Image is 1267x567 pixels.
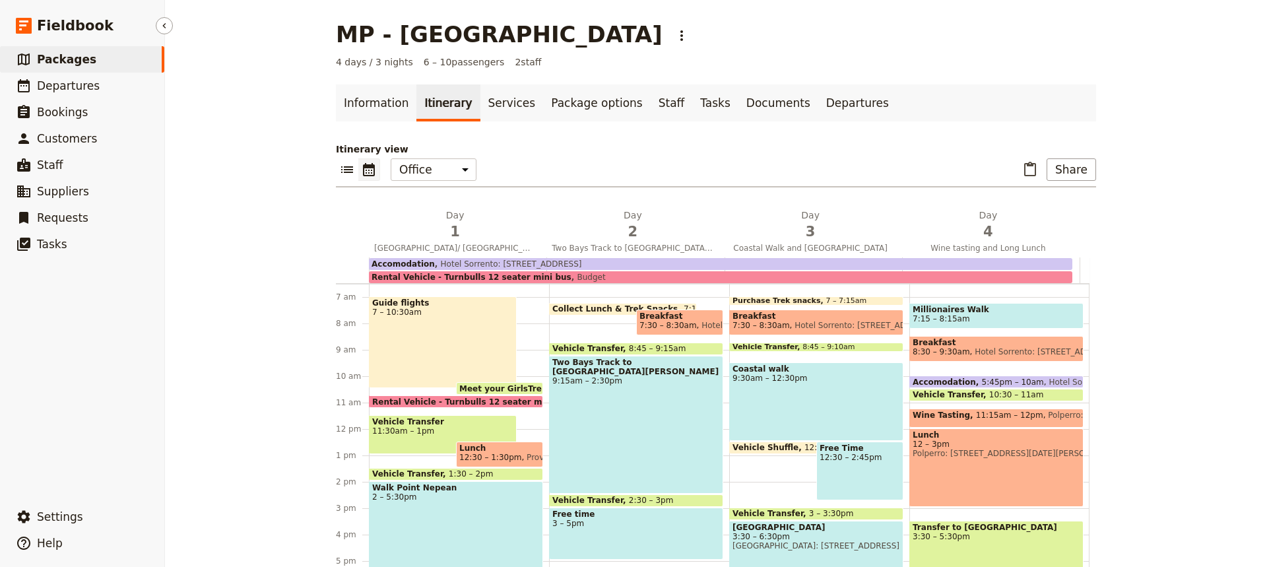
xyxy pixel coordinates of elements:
span: Packages [37,53,96,66]
div: Free Time12:30 – 2:45pm [816,442,903,500]
span: Vehicle Transfer [732,343,802,351]
span: Free time [552,510,720,519]
h2: Day [552,209,713,242]
button: Hide menu [156,17,173,34]
span: Bookings [37,106,88,119]
span: Polperro: [STREET_ADDRESS][DATE][PERSON_NAME][DATE][PERSON_NAME] [913,449,1080,458]
span: 12:30 – 2:45pm [820,453,900,462]
a: Departures [818,84,897,121]
span: Vehicle Transfer [372,469,449,479]
span: Two Bays Track to [GEOGRAPHIC_DATA][PERSON_NAME] [546,243,719,253]
button: Day2Two Bays Track to [GEOGRAPHIC_DATA][PERSON_NAME] [546,209,724,257]
span: 6 – 10 passengers [424,55,505,69]
span: Vehicle Transfer [372,417,513,426]
div: Accomodation5:45pm – 10amHotel Sorrento: [STREET_ADDRESS] [909,376,1084,388]
span: 3:30 – 6:30pm [732,532,900,541]
div: Lunch12:30 – 1:30pmProvincia: [STREET_ADDRESS] [456,442,543,467]
span: Breakfast [639,312,720,321]
span: Meet your GirlsTrek Guide [459,384,581,393]
span: Hotel Sorrento: [STREET_ADDRESS] [1044,378,1190,386]
span: Budget [571,273,606,282]
span: 4 [907,222,1069,242]
span: Lunch [913,430,1080,440]
div: Rental Vehicle - Turnbulls 12 seater mini bus [369,395,543,408]
span: 8:45 – 9:15am [629,344,686,353]
span: 7:30 – 8:30am [732,321,790,330]
a: Staff [651,84,693,121]
span: Requests [37,211,88,224]
span: 11:30am – 1pm [372,426,513,436]
span: 9:15am – 2:30pm [552,376,720,385]
div: Vehicle Transfer8:45 – 9:15am [549,343,723,355]
a: Services [480,84,544,121]
span: Breakfast [732,312,900,321]
button: Day3Coastal Walk and [GEOGRAPHIC_DATA] [725,209,902,257]
p: Itinerary view [336,143,1096,156]
a: Documents [738,84,818,121]
span: 11:15am – 12pm [976,411,1043,426]
div: Rental Vehicle - Turnbulls 12 seater mini busBudget [369,271,1072,283]
span: Settings [37,510,83,523]
button: Paste itinerary item [1019,158,1041,181]
span: 3 – 3:30pm [809,509,854,518]
div: Purchase Trek snacks7 – 7:15am [729,296,903,306]
span: Vehicle Transfer [552,496,629,505]
span: Coastal Walk and [GEOGRAPHIC_DATA] [725,243,897,253]
span: [GEOGRAPHIC_DATA]/ [GEOGRAPHIC_DATA] [369,243,541,253]
span: Vehicle Transfer [552,344,629,353]
div: Wine Tasting11:15am – 12pmPolperro: [STREET_ADDRESS][DATE][PERSON_NAME][DATE][PERSON_NAME] [909,409,1084,428]
span: Fieldbook [37,16,114,36]
span: Departures [37,79,100,92]
div: Vehicle Transfer11:30am – 1pm [369,415,517,454]
span: 4 days / 3 nights [336,55,413,69]
span: Wine Tasting [913,411,976,420]
div: Vehicle Transfer3 – 3:30pm [729,508,903,520]
button: Calendar view [358,158,380,181]
div: 11 am [336,397,369,408]
div: 10 am [336,371,369,382]
h1: MP - [GEOGRAPHIC_DATA] [336,21,663,48]
span: Rental Vehicle - Turnbulls 12 seater mini bus [372,273,571,282]
div: Vehicle Transfer8:45 – 9:10am [729,343,903,352]
span: 5:45pm – 10am [982,378,1044,386]
span: Purchase Trek snacks [732,297,826,305]
button: Share [1047,158,1096,181]
span: Help [37,537,63,550]
div: Vehicle Transfer1:30 – 2pm [369,468,543,481]
span: Staff [37,158,63,172]
span: 8:30 – 9:30am [913,347,970,356]
div: Breakfast7:30 – 8:30amHotel Sorrento: [STREET_ADDRESS] [729,310,903,335]
span: Walk Point Nepean [372,483,540,492]
span: 9:30am – 12:30pm [732,374,900,383]
span: Breakfast [913,338,1080,347]
span: 7 – 7:15am [826,297,866,305]
span: 10:30 – 11am [989,390,1044,399]
div: 12 pm [336,424,369,434]
div: Millionaires Walk7:15 – 8:15am [909,303,1084,329]
span: 12:30 – 1pm [804,443,854,452]
div: Lunch12 – 3pmPolperro: [STREET_ADDRESS][DATE][PERSON_NAME][DATE][PERSON_NAME] [909,428,1084,507]
span: 7 – 10:30am [372,308,513,317]
h2: Day [907,209,1069,242]
div: Rental Vehicle - Turnbulls 12 seater mini busBudgetAccomodationHotel Sorrento: [STREET_ADDRESS] [369,257,1080,283]
span: Accomodation [372,259,435,269]
span: Guide flights [372,298,513,308]
span: Vehicle Transfer [913,390,989,399]
div: Guide flights7 – 10:30am [369,296,517,388]
a: Tasks [692,84,738,121]
span: Hotel Sorrento: [STREET_ADDRESS] [697,321,843,330]
span: Suppliers [37,185,89,198]
span: Lunch [459,444,540,453]
div: Meet your GirlsTrek Guide [456,382,543,395]
div: Coastal walk9:30am – 12:30pm [729,362,903,441]
div: 1 pm [336,450,369,461]
div: 2 pm [336,477,369,487]
span: Free Time [820,444,900,453]
span: 3:30 – 5:30pm [913,532,1080,541]
span: 2 – 5:30pm [372,492,540,502]
h2: Day [374,209,536,242]
span: Provincia: [STREET_ADDRESS] [521,453,646,462]
span: Tasks [37,238,67,251]
span: Hotel Sorrento: [STREET_ADDRESS] [435,259,582,269]
span: 8:45 – 9:10am [802,343,855,351]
